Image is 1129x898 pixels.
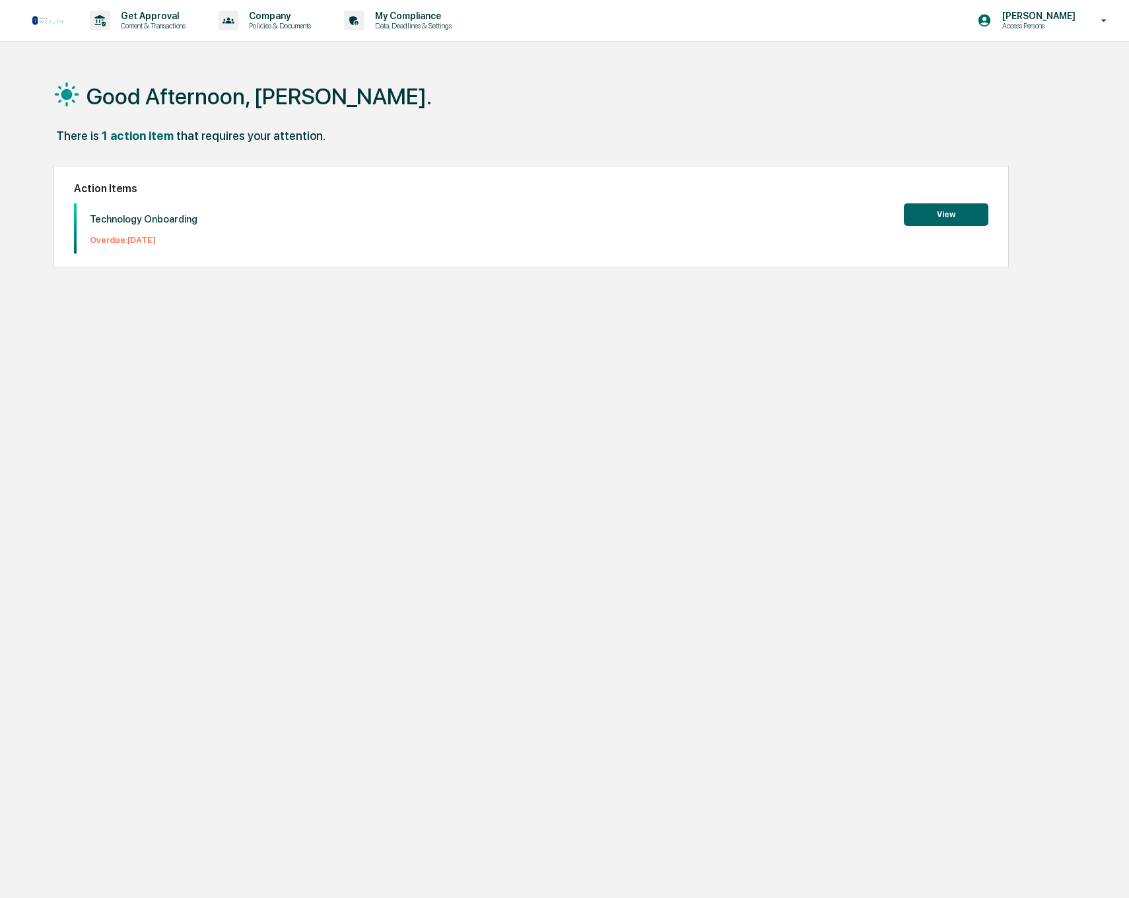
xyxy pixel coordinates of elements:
div: 1 action item [102,129,174,143]
p: My Compliance [364,11,458,21]
button: View [904,203,988,226]
p: Technology Onboarding [90,213,197,225]
div: that requires your attention. [176,129,325,143]
p: Access Persons [992,21,1082,30]
p: Company [238,11,318,21]
h1: Good Afternoon, [PERSON_NAME]. [86,83,432,110]
div: There is [56,129,99,143]
p: Policies & Documents [238,21,318,30]
a: View [904,207,988,220]
p: Get Approval [110,11,192,21]
p: Content & Transactions [110,21,192,30]
h2: Action Items [74,182,988,195]
img: logo [32,15,63,26]
p: Overdue: [DATE] [90,235,197,245]
p: Data, Deadlines & Settings [364,21,458,30]
p: [PERSON_NAME] [992,11,1082,21]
